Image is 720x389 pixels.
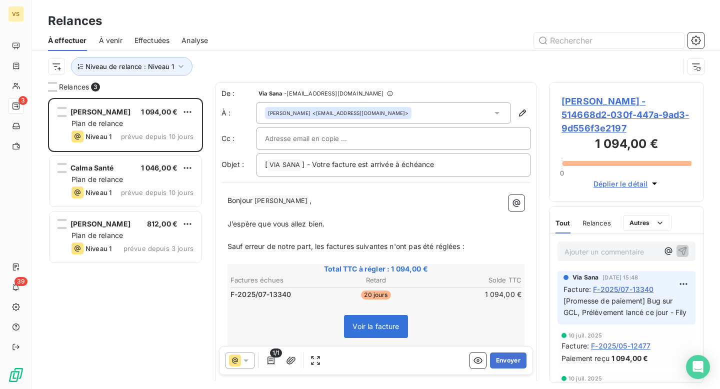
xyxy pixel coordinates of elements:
[560,169,564,177] span: 0
[181,35,208,45] span: Analyse
[268,159,301,171] span: VIA SANA
[572,273,598,282] span: Via Sana
[490,352,526,368] button: Envoyer
[70,107,130,116] span: [PERSON_NAME]
[48,35,87,45] span: À effectuer
[71,231,123,239] span: Plan de relance
[591,340,650,351] span: F-2025/05-12477
[561,340,589,351] span: Facture :
[229,264,523,274] span: Total TTC à régler : 1 094,00 €
[85,132,111,140] span: Niveau 1
[593,178,648,189] span: Déplier le détail
[268,109,408,116] div: <[EMAIL_ADDRESS][DOMAIN_NAME]>
[99,35,122,45] span: À venir
[327,275,424,285] th: Retard
[91,82,100,91] span: 3
[147,219,177,228] span: 812,00 €
[265,160,267,168] span: [
[561,135,691,155] h3: 1 094,00 €
[123,244,193,252] span: prévue depuis 3 jours
[561,94,691,135] span: [PERSON_NAME] - 514668d2-030f-447a-9ad3-9d556f3e2197
[121,132,193,140] span: prévue depuis 10 jours
[221,108,256,118] label: À :
[561,353,609,363] span: Paiement reçu
[85,188,111,196] span: Niveau 1
[582,219,611,227] span: Relances
[534,32,684,48] input: Rechercher
[8,98,23,114] a: 3
[227,196,252,204] span: Bonjour
[309,196,311,204] span: ,
[18,96,27,105] span: 3
[48,98,203,389] div: grid
[253,195,309,207] span: [PERSON_NAME]
[563,296,687,316] span: [Promesse de paiement] Bug sur GCL, Prélèvement lancé ce jour - Fily
[425,275,522,285] th: Solde TTC
[611,353,648,363] span: 1 094,00 €
[221,88,256,98] span: De :
[265,131,372,146] input: Adresse email en copie ...
[85,62,174,70] span: Niveau de relance : Niveau 1
[14,277,27,286] span: 39
[8,6,24,22] div: VS
[563,284,591,294] span: Facture :
[70,163,114,172] span: Calma Santé
[71,119,123,127] span: Plan de relance
[121,188,193,196] span: prévue depuis 10 jours
[48,12,102,30] h3: Relances
[221,160,244,168] span: Objet :
[59,82,89,92] span: Relances
[555,219,570,227] span: Tout
[593,284,653,294] span: F-2025/07-13340
[141,163,178,172] span: 1 046,00 €
[227,242,464,250] span: Sauf erreur de notre part, les factures suivantes n'ont pas été réglées :
[134,35,170,45] span: Effectuées
[623,215,671,231] button: Autres
[686,355,710,379] div: Open Intercom Messenger
[230,289,291,299] span: F-2025/07-13340
[70,219,130,228] span: [PERSON_NAME]
[258,90,282,96] span: Via Sana
[284,90,383,96] span: - [EMAIL_ADDRESS][DOMAIN_NAME]
[141,107,178,116] span: 1 094,00 €
[85,244,111,252] span: Niveau 1
[425,289,522,300] td: 1 094,00 €
[590,178,663,189] button: Déplier le détail
[352,322,399,330] span: Voir la facture
[602,274,638,280] span: [DATE] 15:48
[268,109,310,116] span: [PERSON_NAME]
[8,367,24,383] img: Logo LeanPay
[227,219,324,228] span: J’espère que vous allez bien.
[230,275,326,285] th: Factures échues
[71,175,123,183] span: Plan de relance
[302,160,434,168] span: ] - Votre facture est arrivée à échéance
[568,375,602,381] span: 10 juil. 2025
[361,290,390,299] span: 20 jours
[221,133,256,143] label: Cc :
[270,348,282,357] span: 1/1
[71,57,192,76] button: Niveau de relance : Niveau 1
[568,332,602,338] span: 10 juil. 2025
